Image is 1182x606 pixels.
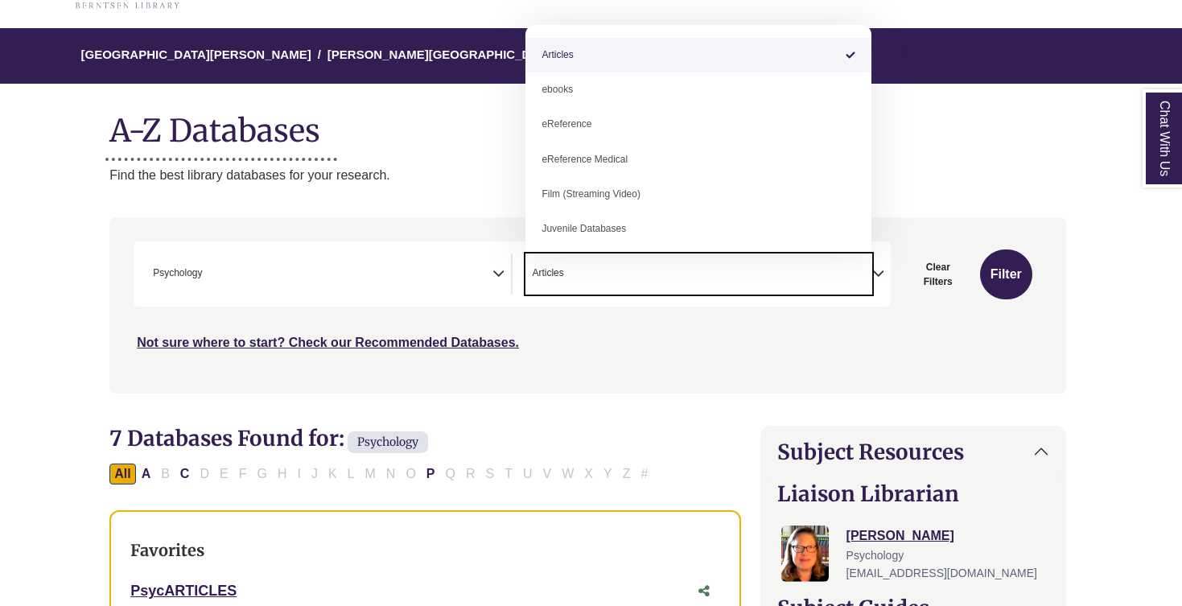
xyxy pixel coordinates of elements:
[900,249,976,299] button: Clear Filters
[567,269,575,282] textarea: Search
[781,526,830,582] img: Jessica Moore
[137,336,519,349] a: Not sure where to start? Check our Recommended Databases.
[846,529,954,542] a: [PERSON_NAME]
[109,100,1066,149] h1: A-Z Databases
[153,266,202,281] span: Psychology
[525,177,871,212] li: Film (Streaming Video)
[109,217,1066,393] nav: Search filters
[109,425,344,451] span: 7 Databases Found for:
[175,464,195,484] button: Filter Results C
[525,72,871,107] li: ebooks
[109,464,135,484] button: All
[846,567,1037,579] span: [EMAIL_ADDRESS][DOMAIN_NAME]
[525,107,871,142] li: eReference
[137,464,156,484] button: Filter Results A
[130,541,719,560] h3: Favorites
[777,481,1049,506] h2: Liaison Librarian
[109,466,654,480] div: Alpha-list to filter by first letter of database name
[146,266,202,281] li: Psychology
[422,464,440,484] button: Filter Results P
[532,266,563,281] span: Articles
[109,165,1066,186] p: Find the best library databases for your research.
[846,549,904,562] span: Psychology
[525,266,563,281] li: Articles
[81,45,311,61] a: [GEOGRAPHIC_DATA][PERSON_NAME]
[980,249,1032,299] button: Submit for Search Results
[327,45,558,61] a: [PERSON_NAME][GEOGRAPHIC_DATA]
[761,427,1065,477] button: Subject Resources
[525,212,871,246] li: Juvenile Databases
[525,142,871,177] li: eReference Medical
[109,28,1066,84] nav: breadcrumb
[130,583,237,599] a: PsycARTICLES
[348,431,428,453] span: Psychology
[525,38,871,72] li: Articles
[206,269,213,282] textarea: Search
